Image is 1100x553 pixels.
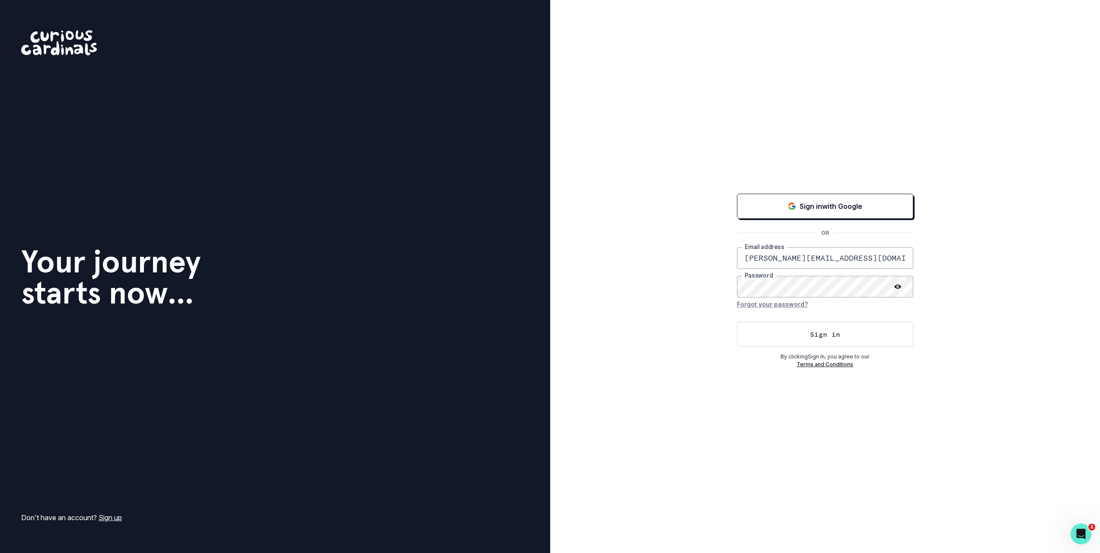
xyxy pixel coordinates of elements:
p: Don't have an account? [21,512,122,523]
img: Curious Cardinals Logo [21,30,97,55]
iframe: Intercom live chat [1071,524,1091,544]
h1: Your journey starts now... [21,246,201,308]
a: Terms and Conditions [797,361,853,368]
p: OR [816,229,834,237]
span: 1 [1088,524,1095,531]
button: Forgot your password? [737,297,808,311]
p: By clicking Sign In , you agree to our [737,353,913,361]
button: Sign in [737,322,913,347]
p: Sign in with Google [800,201,862,211]
a: Sign up [99,513,122,522]
button: Sign in with Google (GSuite) [737,194,913,219]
